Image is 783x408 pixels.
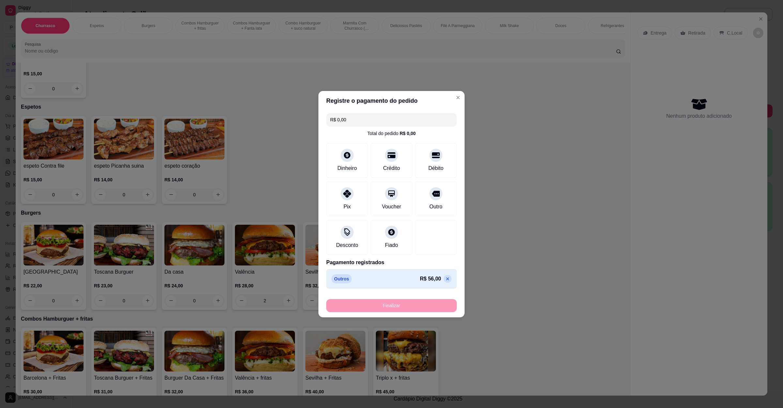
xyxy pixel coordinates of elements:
[383,164,400,172] div: Crédito
[420,275,441,283] p: R$ 56,00
[344,203,351,211] div: Pix
[318,91,465,111] header: Registre o pagamento do pedido
[382,203,401,211] div: Voucher
[428,164,443,172] div: Débito
[326,259,457,266] p: Pagamento registrados
[453,92,463,103] button: Close
[336,241,358,249] div: Desconto
[400,130,416,137] div: R$ 0,00
[367,130,416,137] div: Total do pedido
[330,113,453,126] input: Ex.: hambúrguer de cordeiro
[337,164,357,172] div: Dinheiro
[331,274,352,283] p: Outros
[385,241,398,249] div: Fiado
[429,203,442,211] div: Outro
